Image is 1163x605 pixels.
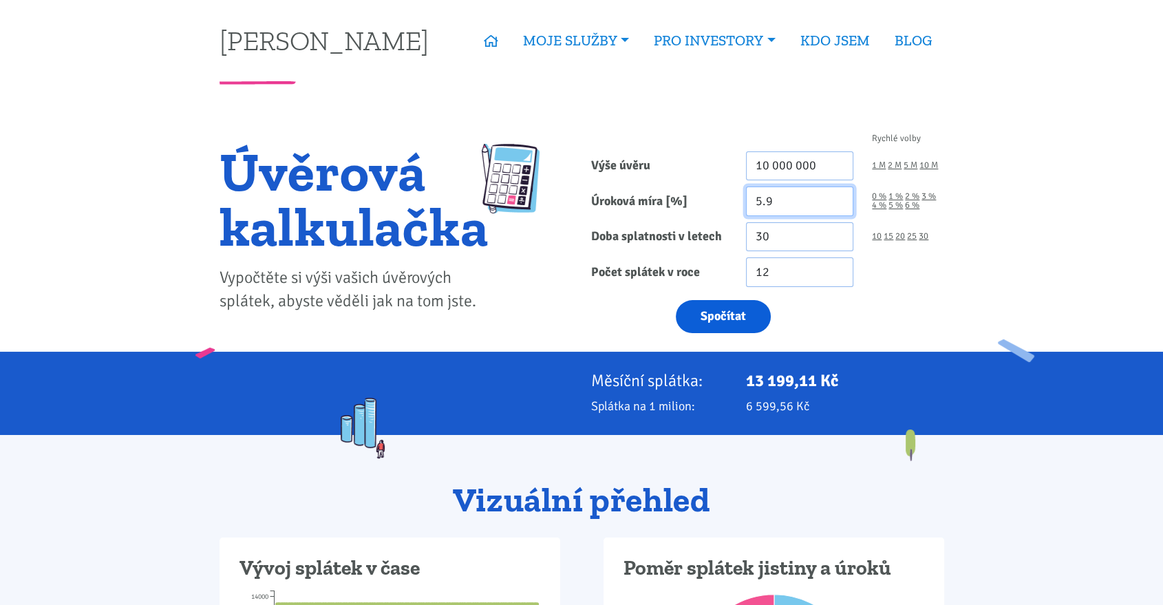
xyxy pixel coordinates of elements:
a: 4 % [872,201,886,210]
a: 1 M [872,161,886,170]
a: 2 M [888,161,901,170]
label: Doba splatnosti v letech [581,222,736,252]
a: 30 [919,232,928,241]
a: BLOG [882,25,944,56]
a: 3 % [921,192,936,201]
a: [PERSON_NAME] [220,27,429,54]
a: 2 % [905,192,919,201]
p: Měsíční splátka: [591,371,727,390]
a: 6 % [905,201,919,210]
a: 5 M [904,161,917,170]
h1: Úvěrová kalkulačka [220,144,489,254]
label: Výše úvěru [581,151,736,181]
p: 6 599,56 Kč [746,396,944,416]
label: Počet splátek v roce [581,257,736,287]
h2: Vizuální přehled [220,482,944,519]
a: 25 [907,232,917,241]
h3: Poměr splátek jistiny a úroků [623,555,924,582]
p: Vypočtěte si výši vašich úvěrových splátek, abyste věděli jak na tom jste. [220,266,489,313]
a: 0 % [872,192,886,201]
a: 10 [872,232,882,241]
span: Rychlé volby [872,134,921,143]
a: 5 % [888,201,903,210]
a: 1 % [888,192,903,201]
h3: Vývoj splátek v čase [239,555,540,582]
a: 15 [884,232,893,241]
a: 10 M [919,161,938,170]
p: Splátka na 1 milion: [591,396,727,416]
label: Úroková míra [%] [581,187,736,216]
a: MOJE SLUŽBY [511,25,641,56]
tspan: 14000 [250,593,268,601]
a: 20 [895,232,905,241]
a: PRO INVESTORY [641,25,787,56]
a: KDO JSEM [788,25,882,56]
button: Spočítat [676,300,771,334]
p: 13 199,11 Kč [746,371,944,390]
